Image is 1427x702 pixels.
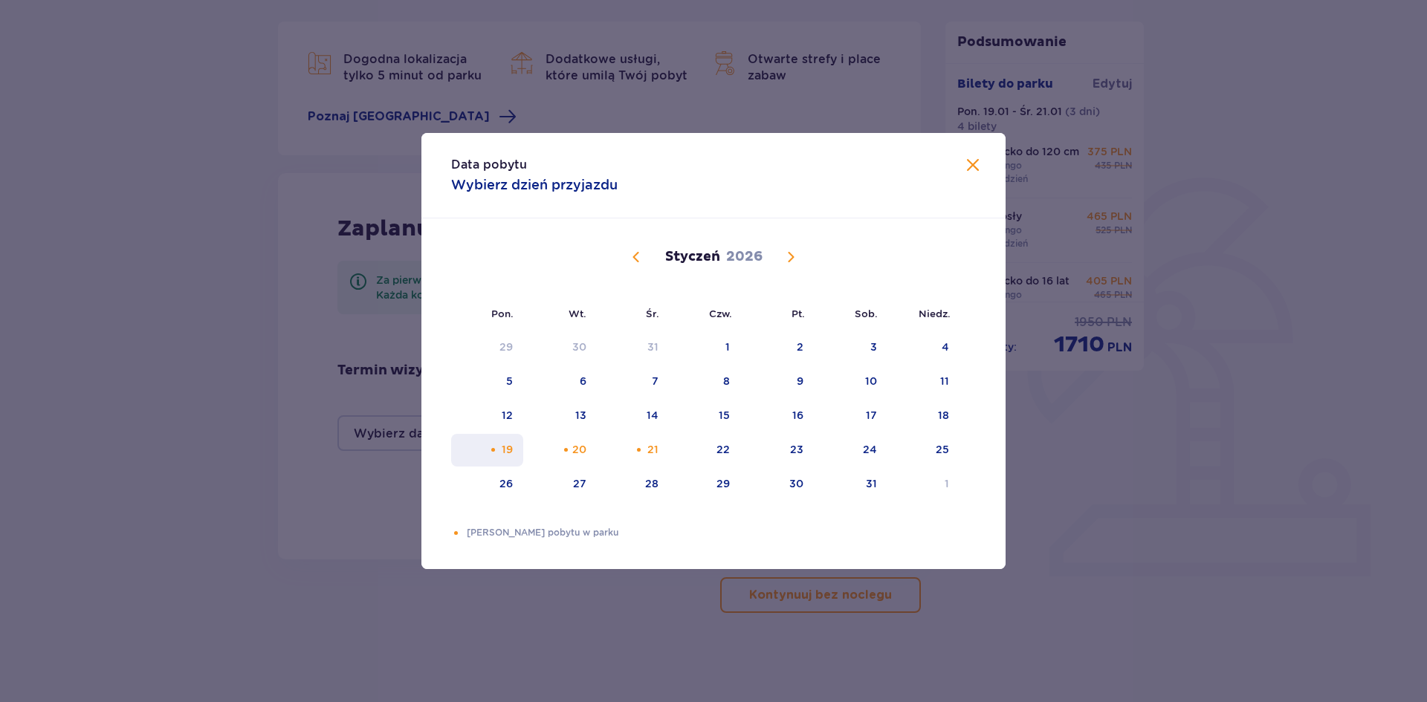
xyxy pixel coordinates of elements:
td: Choose sobota, 17 stycznia 2026 as your check-in date. It’s available. [814,400,887,432]
td: Choose piątek, 16 stycznia 2026 as your check-in date. It’s available. [740,400,814,432]
td: Choose środa, 31 grudnia 2025 as your check-in date. It’s available. [597,331,669,364]
td: Choose piątek, 9 stycznia 2026 as your check-in date. It’s available. [740,365,814,398]
div: 17 [866,408,877,423]
div: 16 [792,408,803,423]
td: Choose sobota, 3 stycznia 2026 as your check-in date. It’s available. [814,331,887,364]
div: 10 [865,374,877,389]
div: 29 [716,476,730,491]
div: 27 [573,476,586,491]
td: Choose wtorek, 6 stycznia 2026 as your check-in date. It’s available. [523,365,597,398]
div: 12 [502,408,513,423]
p: 2026 [726,248,763,266]
div: 30 [572,339,586,354]
small: Czw. [709,308,732,319]
td: Choose niedziela, 18 stycznia 2026 as your check-in date. It’s available. [887,400,960,432]
div: 23 [790,442,803,457]
p: [PERSON_NAME] pobytu w parku [467,526,976,539]
small: Pon. [491,308,514,319]
small: Wt. [569,308,586,319]
td: Choose czwartek, 15 stycznia 2026 as your check-in date. It’s available. [669,400,741,432]
div: 29 [499,339,513,354]
td: Choose piątek, 30 stycznia 2026 as your check-in date. It’s available. [740,468,814,501]
div: 22 [716,442,730,457]
div: 9 [797,374,803,389]
div: 8 [723,374,730,389]
small: Śr. [646,308,659,319]
div: 6 [580,374,586,389]
td: Choose sobota, 10 stycznia 2026 as your check-in date. It’s available. [814,365,887,398]
td: Choose czwartek, 1 stycznia 2026 as your check-in date. It’s available. [669,331,741,364]
div: 1 [725,339,730,354]
td: Choose środa, 7 stycznia 2026 as your check-in date. It’s available. [597,365,669,398]
div: 2 [797,339,803,354]
div: 3 [870,339,877,354]
div: 24 [863,442,877,457]
td: Choose środa, 21 stycznia 2026 as your check-in date. It’s available. [597,434,669,467]
div: 28 [645,476,659,491]
div: 7 [652,374,659,389]
p: Styczeń [665,248,720,266]
td: Choose środa, 14 stycznia 2026 as your check-in date. It’s available. [597,400,669,432]
td: Choose piątek, 23 stycznia 2026 as your check-in date. It’s available. [740,434,814,467]
div: 15 [719,408,730,423]
div: 13 [575,408,586,423]
div: 31 [647,339,659,354]
td: Choose wtorek, 30 grudnia 2025 as your check-in date. It’s available. [523,331,597,364]
td: Choose czwartek, 8 stycznia 2026 as your check-in date. It’s available. [669,365,741,398]
div: 26 [499,476,513,491]
td: Choose niedziela, 4 stycznia 2026 as your check-in date. It’s available. [887,331,960,364]
td: Choose poniedziałek, 19 stycznia 2026 as your check-in date. It’s available. [451,434,523,467]
small: Pt. [792,308,805,319]
td: Choose niedziela, 1 lutego 2026 as your check-in date. It’s available. [887,468,960,501]
p: Wybierz dzień przyjazdu [451,176,618,194]
td: Choose sobota, 24 stycznia 2026 as your check-in date. It’s available. [814,434,887,467]
small: Niedz. [919,308,951,319]
td: Choose wtorek, 20 stycznia 2026 as your check-in date. It’s available. [523,434,597,467]
td: Choose czwartek, 22 stycznia 2026 as your check-in date. It’s available. [669,434,741,467]
td: Choose poniedziałek, 12 stycznia 2026 as your check-in date. It’s available. [451,400,523,432]
td: Choose czwartek, 29 stycznia 2026 as your check-in date. It’s available. [669,468,741,501]
td: Choose piątek, 2 stycznia 2026 as your check-in date. It’s available. [740,331,814,364]
td: Choose niedziela, 11 stycznia 2026 as your check-in date. It’s available. [887,365,960,398]
td: Choose poniedziałek, 5 stycznia 2026 as your check-in date. It’s available. [451,365,523,398]
td: Choose sobota, 31 stycznia 2026 as your check-in date. It’s available. [814,468,887,501]
div: 31 [866,476,877,491]
td: Choose wtorek, 27 stycznia 2026 as your check-in date. It’s available. [523,468,597,501]
td: Choose wtorek, 13 stycznia 2026 as your check-in date. It’s available. [523,400,597,432]
td: Choose poniedziałek, 26 stycznia 2026 as your check-in date. It’s available. [451,468,523,501]
div: 20 [572,442,586,457]
div: Calendar [421,218,1006,526]
td: Choose poniedziałek, 29 grudnia 2025 as your check-in date. It’s available. [451,331,523,364]
td: Choose niedziela, 25 stycznia 2026 as your check-in date. It’s available. [887,434,960,467]
div: 5 [506,374,513,389]
div: 19 [502,442,513,457]
div: 30 [789,476,803,491]
small: Sob. [855,308,878,319]
div: 21 [647,442,659,457]
td: Choose środa, 28 stycznia 2026 as your check-in date. It’s available. [597,468,669,501]
div: 14 [647,408,659,423]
